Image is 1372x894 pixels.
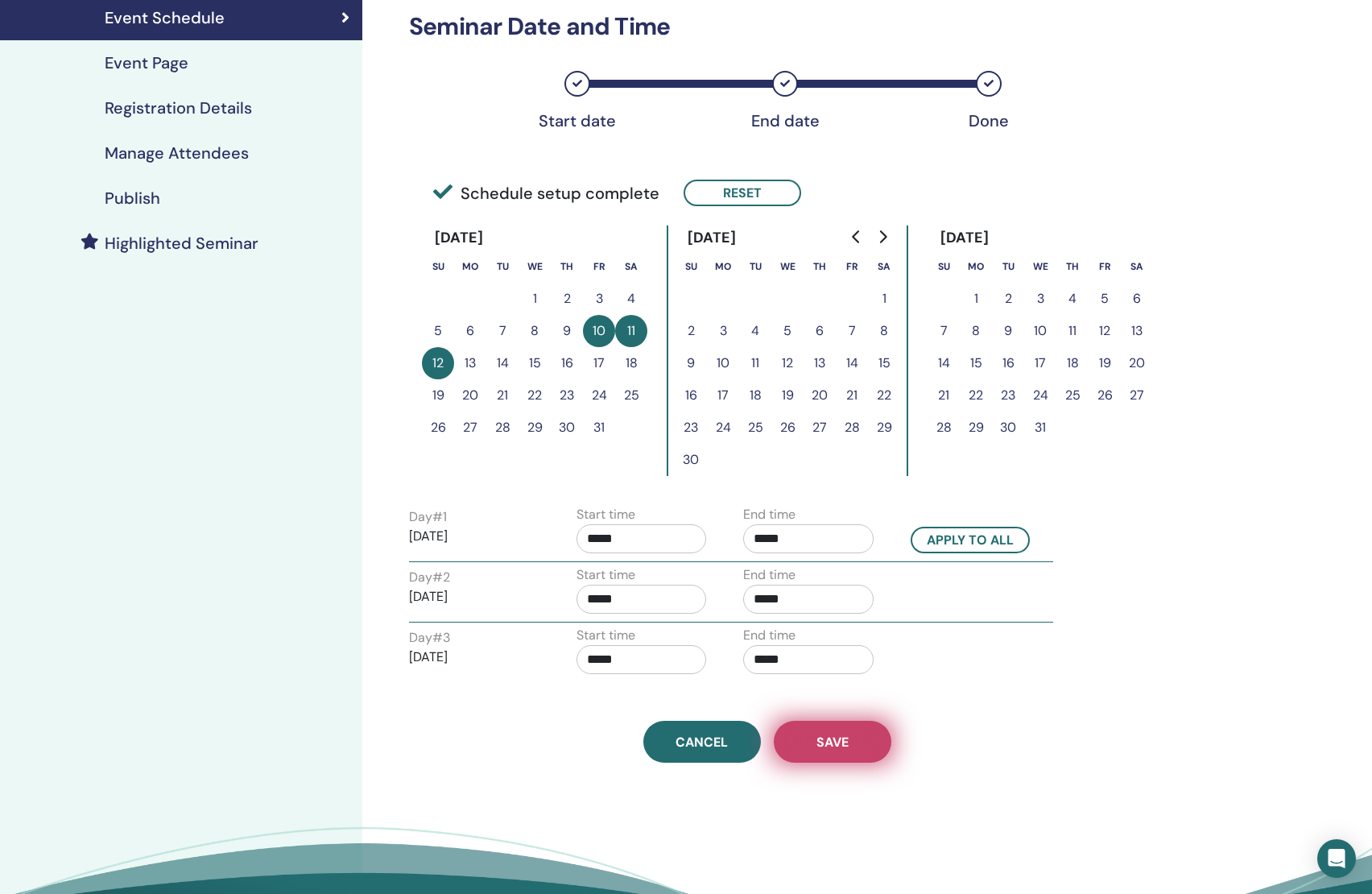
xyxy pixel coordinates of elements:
button: 2 [675,315,707,347]
button: 25 [615,379,647,412]
button: 22 [519,379,551,412]
button: 7 [928,315,960,347]
button: 17 [707,379,739,412]
button: 13 [1121,315,1153,347]
button: 9 [992,315,1024,347]
th: Saturday [1121,250,1153,283]
th: Friday [583,250,615,283]
h4: Registration Details [105,98,252,118]
button: 9 [675,347,707,379]
button: Save [774,721,891,763]
button: 19 [422,379,454,412]
th: Sunday [422,250,454,283]
label: End time [743,505,796,524]
div: Start date [537,111,618,130]
button: 1 [868,283,900,315]
div: [DATE] [928,226,1002,250]
button: 21 [486,379,519,412]
button: 22 [960,379,992,412]
button: 4 [1056,283,1089,315]
button: 14 [928,347,960,379]
p: [DATE] [409,527,539,546]
th: Tuesday [486,250,519,283]
button: 15 [868,347,900,379]
label: Start time [576,565,635,585]
th: Saturday [868,250,900,283]
p: [DATE] [409,648,539,667]
button: 13 [804,347,836,379]
div: End date [745,111,825,130]
button: 20 [454,379,486,412]
button: 26 [422,412,454,444]
th: Tuesday [992,250,1024,283]
button: 30 [551,412,583,444]
a: Cancel [643,721,761,763]
button: 19 [1089,347,1121,379]
button: 29 [519,412,551,444]
div: [DATE] [675,226,750,250]
button: 12 [1089,315,1121,347]
th: Thursday [551,250,583,283]
th: Wednesday [1024,250,1056,283]
label: Day # 2 [409,568,450,587]
button: 24 [583,379,615,412]
button: 8 [519,315,551,347]
button: 30 [992,412,1024,444]
button: 3 [1024,283,1056,315]
button: 11 [1056,315,1089,347]
button: 6 [1121,283,1153,315]
button: 4 [739,315,771,347]
th: Sunday [675,250,707,283]
div: [DATE] [422,226,497,250]
button: 4 [615,283,647,315]
button: 16 [675,379,707,412]
h4: Event Schedule [105,8,225,27]
button: 28 [928,412,960,444]
button: 27 [454,412,486,444]
button: 3 [707,315,739,347]
button: 5 [422,315,454,347]
button: 10 [583,315,615,347]
button: 6 [804,315,836,347]
label: Day # 3 [409,628,450,648]
th: Saturday [615,250,647,283]
button: 5 [771,315,804,347]
th: Monday [454,250,486,283]
button: 25 [1056,379,1089,412]
h4: Manage Attendees [105,143,249,163]
button: 7 [486,315,519,347]
button: 31 [1024,412,1056,444]
button: 27 [804,412,836,444]
button: 17 [583,347,615,379]
button: 11 [615,315,647,347]
button: 28 [836,412,868,444]
span: Cancel [676,734,728,751]
button: 26 [1089,379,1121,412]
button: 22 [868,379,900,412]
button: Apply to all [911,527,1030,553]
button: 18 [739,379,771,412]
button: 29 [960,412,992,444]
button: 16 [992,347,1024,379]
button: Go to next month [870,221,895,253]
button: 12 [422,347,454,379]
button: 23 [551,379,583,412]
button: 7 [836,315,868,347]
button: 23 [992,379,1024,412]
button: Reset [684,180,801,206]
span: Save [816,734,849,751]
button: 6 [454,315,486,347]
h4: Publish [105,188,160,208]
button: 19 [771,379,804,412]
th: Monday [960,250,992,283]
p: [DATE] [409,587,539,606]
th: Friday [1089,250,1121,283]
div: Open Intercom Messenger [1317,839,1356,878]
h3: Seminar Date and Time [399,12,1135,41]
button: 14 [836,347,868,379]
button: 21 [836,379,868,412]
h4: Event Page [105,53,188,72]
button: 23 [675,412,707,444]
button: Go to previous month [844,221,870,253]
button: 1 [519,283,551,315]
